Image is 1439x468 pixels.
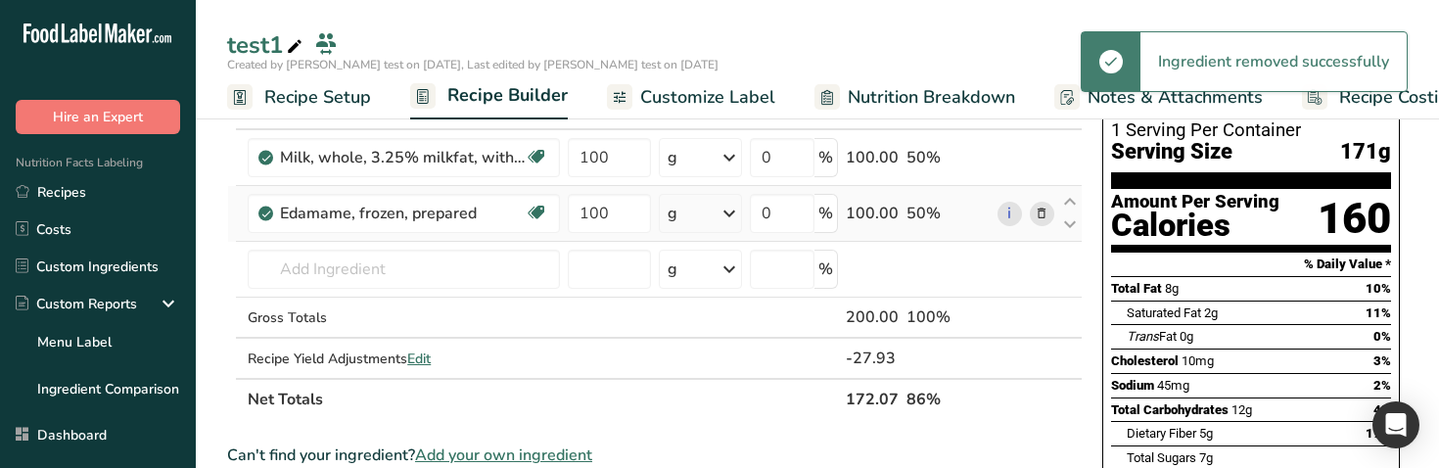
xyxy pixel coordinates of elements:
[607,75,775,119] a: Customize Label
[1111,378,1154,393] span: Sodium
[1157,378,1189,393] span: 45mg
[1111,402,1229,417] span: Total Carbohydrates
[227,57,719,72] span: Created by [PERSON_NAME] test on [DATE], Last edited by [PERSON_NAME] test on [DATE]
[1199,450,1213,465] span: 7g
[1373,353,1391,368] span: 3%
[227,75,371,119] a: Recipe Setup
[842,378,903,419] th: 172.07
[906,146,990,169] div: 50%
[640,84,775,111] span: Customize Label
[227,27,306,63] div: test1
[1140,32,1407,91] div: Ingredient removed successfully
[1204,305,1218,320] span: 2g
[668,257,677,281] div: g
[846,347,899,370] div: -27.93
[846,305,899,329] div: 200.00
[1127,329,1159,344] i: Trans
[1373,378,1391,393] span: 2%
[410,73,568,120] a: Recipe Builder
[1127,450,1196,465] span: Total Sugars
[846,146,899,169] div: 100.00
[668,146,677,169] div: g
[1366,281,1391,296] span: 10%
[1127,329,1177,344] span: Fat
[1373,329,1391,344] span: 0%
[1088,84,1263,111] span: Notes & Attachments
[1111,193,1279,211] div: Amount Per Serving
[903,378,994,419] th: 86%
[1111,211,1279,240] div: Calories
[1372,401,1419,448] div: Open Intercom Messenger
[1366,426,1391,441] span: 17%
[244,378,842,419] th: Net Totals
[280,146,525,169] div: Milk, whole, 3.25% milkfat, without added vitamin A and [MEDICAL_DATA]
[1318,193,1391,245] div: 160
[1111,281,1162,296] span: Total Fat
[248,349,560,369] div: Recipe Yield Adjustments
[264,84,371,111] span: Recipe Setup
[906,305,990,329] div: 100%
[1165,281,1179,296] span: 8g
[248,250,560,289] input: Add Ingredient
[407,350,431,368] span: Edit
[1127,426,1196,441] span: Dietary Fiber
[1180,329,1193,344] span: 0g
[668,202,677,225] div: g
[248,307,560,328] div: Gross Totals
[447,82,568,109] span: Recipe Builder
[16,294,137,314] div: Custom Reports
[1111,140,1232,164] span: Serving Size
[1111,120,1391,140] div: 1 Serving Per Container
[415,444,592,467] span: Add your own ingredient
[1199,426,1213,441] span: 5g
[848,84,1015,111] span: Nutrition Breakdown
[1366,305,1391,320] span: 11%
[1111,253,1391,276] section: % Daily Value *
[16,100,180,134] button: Hire an Expert
[1182,353,1214,368] span: 10mg
[846,202,899,225] div: 100.00
[1111,353,1179,368] span: Cholesterol
[998,202,1022,226] a: i
[1340,140,1391,164] span: 171g
[280,202,525,225] div: Edamame, frozen, prepared
[906,202,990,225] div: 50%
[814,75,1015,119] a: Nutrition Breakdown
[227,444,1083,467] div: Can't find your ingredient?
[1127,305,1201,320] span: Saturated Fat
[1231,402,1252,417] span: 12g
[1054,75,1263,119] a: Notes & Attachments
